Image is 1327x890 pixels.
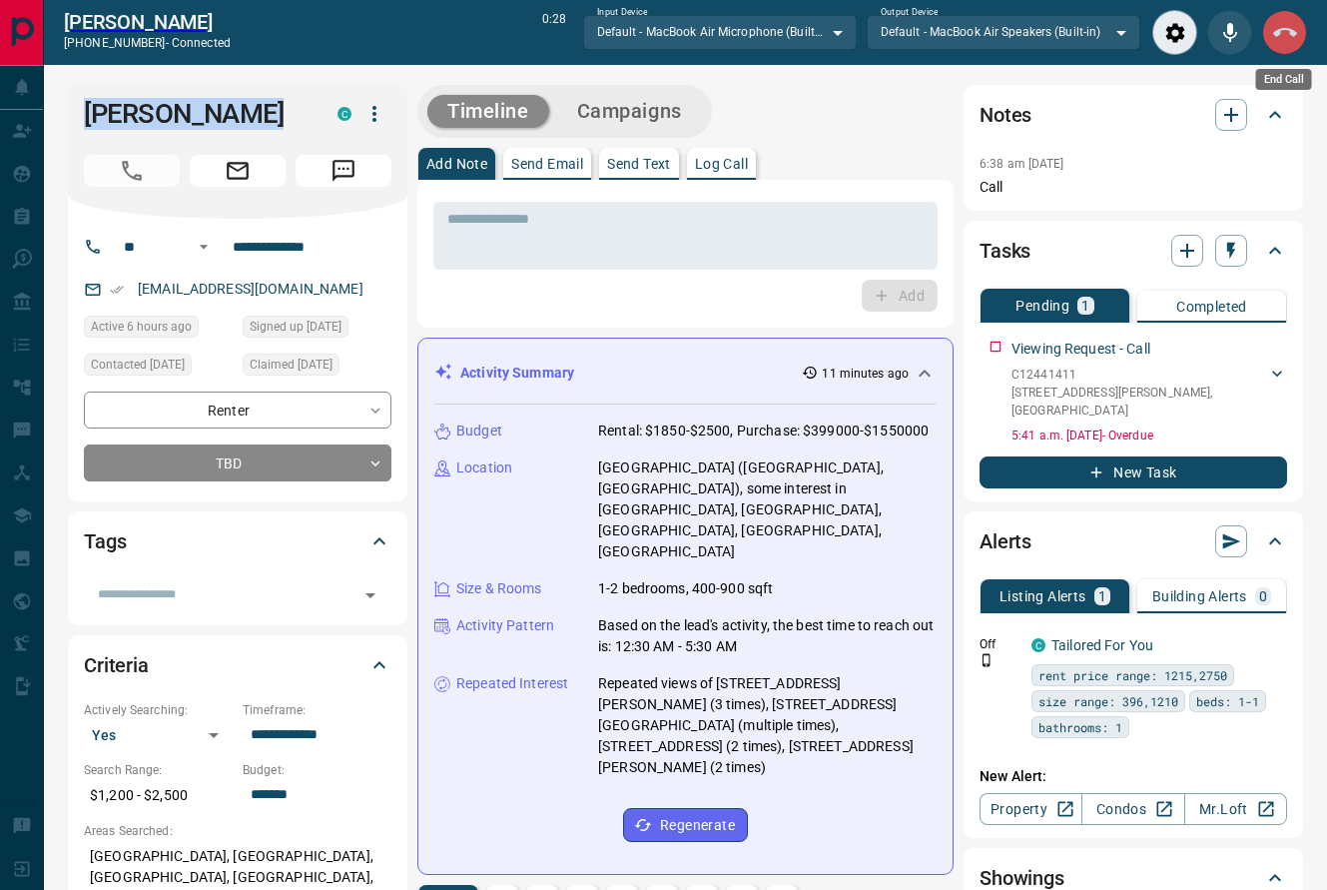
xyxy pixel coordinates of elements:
p: Actively Searching: [84,701,233,719]
span: connected [172,36,231,50]
p: Building Alerts [1152,589,1247,603]
p: New Alert: [980,766,1287,787]
div: Default - MacBook Air Speakers (Built-in) [867,15,1140,49]
div: Audio Settings [1152,10,1197,55]
div: Thu Oct 02 2025 [84,354,233,382]
div: Tasks [980,227,1287,275]
div: Notes [980,91,1287,139]
span: Claimed [DATE] [250,355,332,375]
p: Size & Rooms [456,578,542,599]
div: Tags [84,517,391,565]
span: bathrooms: 1 [1038,717,1122,737]
a: Property [980,793,1082,825]
p: Send Email [511,157,583,171]
p: Log Call [695,157,748,171]
div: C12441411[STREET_ADDRESS][PERSON_NAME],[GEOGRAPHIC_DATA] [1011,362,1287,424]
p: Pending [1015,299,1069,313]
p: Activity Summary [460,363,574,384]
p: Activity Pattern [456,615,554,636]
div: Yes [84,719,233,751]
h2: Tags [84,525,126,557]
span: Email [190,155,286,187]
p: [STREET_ADDRESS][PERSON_NAME] , [GEOGRAPHIC_DATA] [1011,384,1267,420]
h2: Criteria [84,649,149,681]
p: Repeated Interest [456,673,568,694]
label: Output Device [881,6,938,19]
span: Message [296,155,391,187]
label: Input Device [597,6,648,19]
span: Active 6 hours ago [91,317,192,337]
p: 0 [1259,589,1267,603]
a: Condos [1081,793,1184,825]
h2: Notes [980,99,1031,131]
div: Criteria [84,641,391,689]
p: Rental: $1850-$2500, Purchase: $399000-$1550000 [598,421,929,442]
svg: Push Notification Only [980,653,994,667]
span: Signed up [DATE] [250,317,341,337]
p: Off [980,635,1019,653]
a: [PERSON_NAME] [64,10,231,34]
span: Call [84,155,180,187]
div: condos.ca [337,107,351,121]
div: condos.ca [1031,638,1045,652]
a: Mr.Loft [1184,793,1287,825]
h1: [PERSON_NAME] [84,98,308,130]
p: Based on the lead's activity, the best time to reach out is: 12:30 AM - 5:30 AM [598,615,937,657]
div: Mute [1207,10,1252,55]
span: beds: 1-1 [1196,691,1259,711]
p: 5:41 a.m. [DATE] - Overdue [1011,427,1287,445]
p: Budget [456,421,502,442]
a: Tailored For You [1051,637,1153,653]
span: rent price range: 1215,2750 [1038,665,1227,685]
p: Completed [1176,300,1247,314]
p: Call [980,177,1287,198]
a: [EMAIL_ADDRESS][DOMAIN_NAME] [138,281,363,297]
p: Add Note [426,157,487,171]
div: Thu Oct 02 2025 [243,354,391,382]
p: Repeated views of [STREET_ADDRESS][PERSON_NAME] (3 times), [STREET_ADDRESS][GEOGRAPHIC_DATA] (mul... [598,673,937,778]
p: 1 [1081,299,1089,313]
button: Timeline [427,95,549,128]
p: 6:38 am [DATE] [980,157,1064,171]
p: Budget: [243,761,391,779]
p: 11 minutes ago [822,365,909,383]
p: Search Range: [84,761,233,779]
p: [GEOGRAPHIC_DATA] ([GEOGRAPHIC_DATA], [GEOGRAPHIC_DATA]), some interest in [GEOGRAPHIC_DATA], [GE... [598,457,937,562]
div: Alerts [980,517,1287,565]
h2: Alerts [980,525,1031,557]
div: End Call [1256,69,1312,90]
p: Viewing Request - Call [1011,339,1150,360]
svg: Email Verified [110,283,124,297]
button: Open [192,235,216,259]
div: Sun Oct 12 2025 [84,316,233,344]
button: Regenerate [623,808,748,842]
p: C12441411 [1011,366,1267,384]
p: 1-2 bedrooms, 400-900 sqft [598,578,773,599]
p: 1 [1098,589,1106,603]
h2: Tasks [980,235,1030,267]
div: Default - MacBook Air Microphone (Built-in) [583,15,857,49]
div: Thu Oct 02 2025 [243,316,391,344]
button: Open [356,581,384,609]
p: Timeframe: [243,701,391,719]
div: Renter [84,392,391,429]
p: Areas Searched: [84,822,391,840]
div: TBD [84,445,391,481]
div: Activity Summary11 minutes ago [434,355,937,392]
div: End Call [1262,10,1307,55]
button: New Task [980,456,1287,488]
p: Location [456,457,512,478]
p: $1,200 - $2,500 [84,779,233,812]
span: Contacted [DATE] [91,355,185,375]
p: Listing Alerts [999,589,1086,603]
button: Campaigns [557,95,702,128]
p: 0:28 [542,10,566,55]
span: size range: 396,1210 [1038,691,1178,711]
p: Send Text [607,157,671,171]
p: [PHONE_NUMBER] - [64,34,231,52]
